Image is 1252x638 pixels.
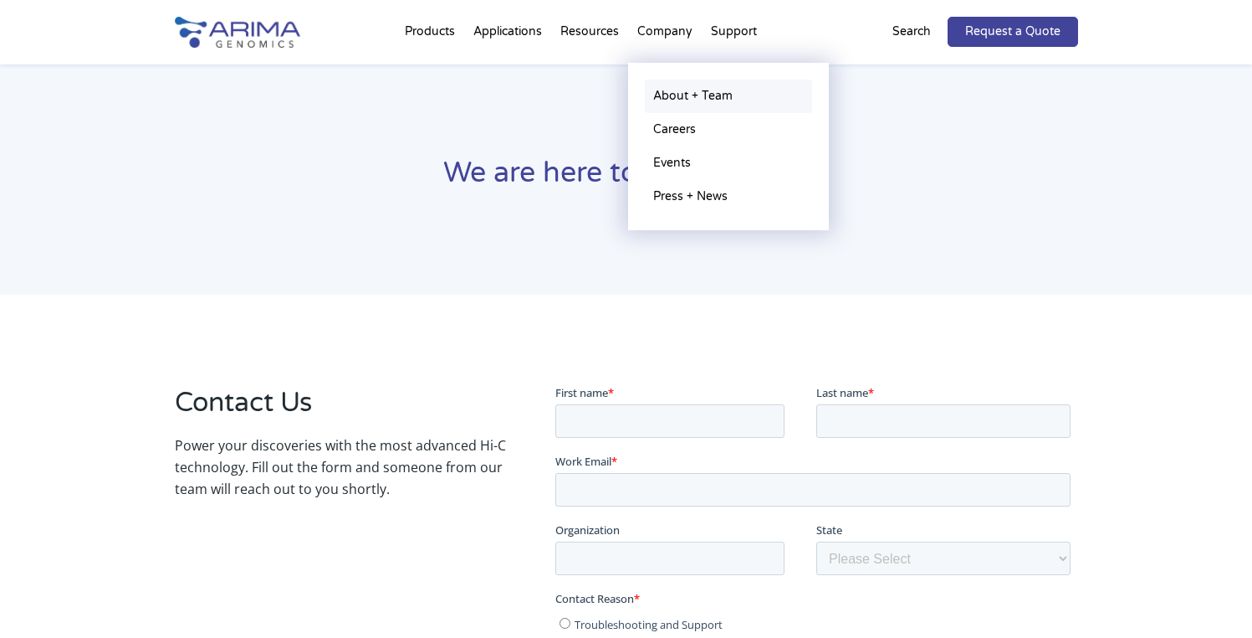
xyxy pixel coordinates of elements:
[4,234,15,244] input: Troubleshooting and Support
[892,21,931,43] p: Search
[175,384,506,435] h2: Contact Us
[4,277,15,288] input: General Inquiry
[175,17,300,48] img: Arima-Genomics-logo
[4,299,15,310] input: Other
[645,147,812,180] a: Events
[19,298,49,313] span: Other
[261,138,287,153] span: State
[645,180,812,214] a: Press + News
[175,154,1078,205] h1: We are here to support you
[19,233,167,248] span: Troubleshooting and Support
[948,17,1078,47] a: Request a Quote
[175,435,506,500] p: Power your discoveries with the most advanced Hi-C technology. Fill out the form and someone from...
[645,80,812,113] a: About + Team
[645,113,812,147] a: Careers
[4,255,15,266] input: Product or Service Inquiry
[19,276,96,291] span: General Inquiry
[19,255,149,270] span: Product or Service Inquiry
[261,1,313,16] span: Last name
